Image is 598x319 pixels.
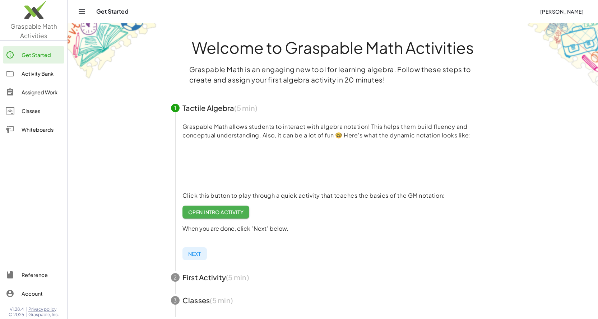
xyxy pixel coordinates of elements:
[188,250,201,257] span: Next
[171,104,180,112] div: 1
[171,273,180,282] div: 2
[162,97,504,119] button: 1Tactile Algebra(5 min)
[3,285,64,302] a: Account
[182,224,495,233] p: When you are done, click "Next" below.
[22,88,61,97] div: Assigned Work
[162,289,504,312] button: 3Classes(5 min)
[22,107,61,115] div: Classes
[10,306,24,312] span: v1.28.4
[9,312,24,318] span: © 2025
[28,312,59,318] span: Graspable, Inc.
[189,64,477,85] p: Graspable Math is an engaging new tool for learning algebra. Follow these steps to create and ass...
[3,121,64,138] a: Whiteboards
[3,102,64,119] a: Classes
[3,266,64,283] a: Reference
[534,5,589,18] button: [PERSON_NAME]
[182,138,290,192] video: What is this? This is dynamic math notation. Dynamic math notation plays a central role in how Gr...
[188,209,244,215] span: Open Intro Activity
[182,191,495,200] p: Click this button to play through a quick activity that teaches the basics of the GM notation:
[158,39,508,56] h1: Welcome to Graspable Math Activities
[3,65,64,82] a: Activity Bank
[26,306,27,312] span: |
[22,271,61,279] div: Reference
[28,306,59,312] a: Privacy policy
[22,289,61,298] div: Account
[3,46,64,64] a: Get Started
[22,69,61,78] div: Activity Bank
[10,22,57,39] span: Graspable Math Activities
[171,296,180,305] div: 3
[3,84,64,101] a: Assigned Work
[182,122,495,140] p: Graspable Math allows students to interact with algebra notation! This helps them build fluency a...
[162,266,504,289] button: 2First Activity(5 min)
[22,51,61,59] div: Get Started
[22,125,61,134] div: Whiteboards
[540,8,584,15] span: [PERSON_NAME]
[68,23,157,80] img: get-started-bg-ul-Ceg4j33I.png
[26,312,27,318] span: |
[182,206,250,219] a: Open Intro Activity
[76,6,88,17] button: Toggle navigation
[182,247,207,260] button: Next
